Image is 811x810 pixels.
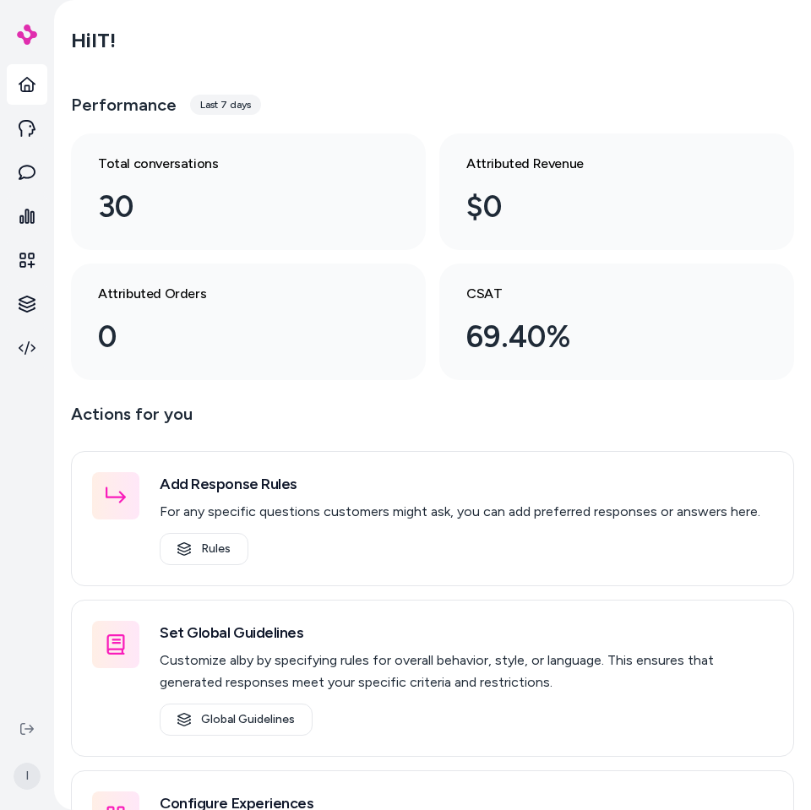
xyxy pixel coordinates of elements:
h3: Performance [71,93,177,117]
div: 69.40% [466,314,740,360]
div: $0 [466,184,740,230]
a: Rules [160,533,248,565]
img: alby Logo [17,24,37,45]
p: Actions for you [71,400,794,441]
a: Global Guidelines [160,704,313,736]
h3: Total conversations [98,154,372,174]
div: 30 [98,184,372,230]
p: Customize alby by specifying rules for overall behavior, style, or language. This ensures that ge... [160,650,773,693]
a: Attributed Revenue $0 [439,133,794,250]
h3: Attributed Revenue [466,154,740,174]
div: 0 [98,314,372,360]
h3: CSAT [466,284,740,304]
h3: Attributed Orders [98,284,372,304]
h3: Add Response Rules [160,472,760,496]
div: Last 7 days [190,95,261,115]
h2: Hi IT ! [71,28,116,53]
a: Total conversations 30 [71,133,426,250]
button: I [10,749,44,803]
p: For any specific questions customers might ask, you can add preferred responses or answers here. [160,501,760,523]
a: Attributed Orders 0 [71,264,426,380]
h3: Set Global Guidelines [160,621,773,644]
a: CSAT 69.40% [439,264,794,380]
span: I [14,763,41,790]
